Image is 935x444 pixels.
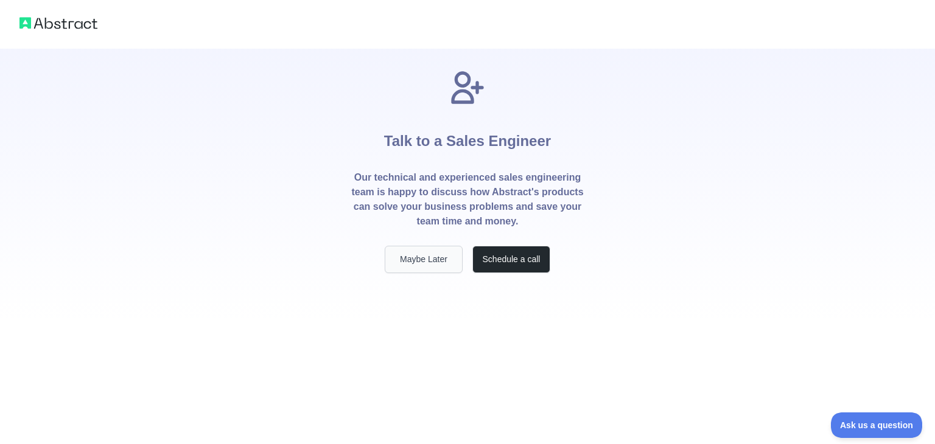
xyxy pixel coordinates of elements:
button: Maybe Later [385,246,463,273]
p: Our technical and experienced sales engineering team is happy to discuss how Abstract's products ... [351,170,584,229]
img: Abstract logo [19,15,97,32]
iframe: Toggle Customer Support [831,412,923,438]
button: Schedule a call [472,246,550,273]
h1: Talk to a Sales Engineer [384,107,551,170]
